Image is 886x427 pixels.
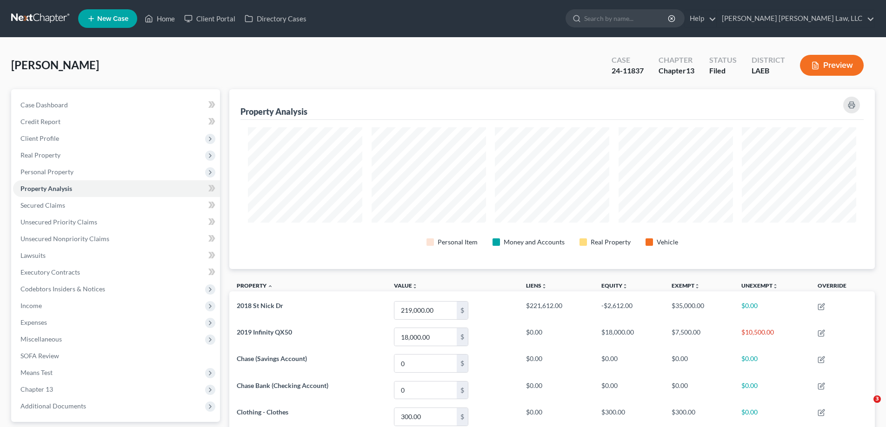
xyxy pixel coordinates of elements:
[752,55,785,66] div: District
[519,324,594,350] td: $0.00
[664,297,734,323] td: $35,000.00
[457,328,468,346] div: $
[20,402,86,410] span: Additional Documents
[20,151,60,159] span: Real Property
[20,184,72,192] span: Property Analysis
[672,282,700,289] a: Exemptunfold_more
[457,302,468,319] div: $
[664,377,734,403] td: $0.00
[752,66,785,76] div: LAEB
[519,297,594,323] td: $221,612.00
[237,408,288,416] span: Clothing - Clothes
[20,235,109,243] span: Unsecured Nonpriority Claims
[657,237,678,247] div: Vehicle
[237,381,328,389] span: Chase Bank (Checking Account)
[240,10,311,27] a: Directory Cases
[394,282,418,289] a: Valueunfold_more
[240,106,307,117] div: Property Analysis
[20,101,68,109] span: Case Dashboard
[267,283,273,289] i: expand_less
[394,381,457,399] input: 0.00
[734,377,810,403] td: $0.00
[13,230,220,247] a: Unsecured Nonpriority Claims
[457,381,468,399] div: $
[237,282,273,289] a: Property expand_less
[519,350,594,377] td: $0.00
[717,10,874,27] a: [PERSON_NAME] [PERSON_NAME] Law, LLC
[140,10,180,27] a: Home
[13,264,220,281] a: Executory Contracts
[13,97,220,113] a: Case Dashboard
[601,282,628,289] a: Equityunfold_more
[594,324,664,350] td: $18,000.00
[664,324,734,350] td: $7,500.00
[13,113,220,130] a: Credit Report
[20,168,73,176] span: Personal Property
[394,355,457,372] input: 0.00
[685,10,716,27] a: Help
[20,352,59,360] span: SOFA Review
[457,355,468,372] div: $
[659,66,694,76] div: Chapter
[20,268,80,276] span: Executory Contracts
[612,66,644,76] div: 24-11837
[734,297,810,323] td: $0.00
[526,282,547,289] a: Liensunfold_more
[741,282,778,289] a: Unexemptunfold_more
[13,197,220,214] a: Secured Claims
[773,283,778,289] i: unfold_more
[394,302,457,319] input: 0.00
[20,134,59,142] span: Client Profile
[20,285,105,293] span: Codebtors Insiders & Notices
[541,283,547,289] i: unfold_more
[13,348,220,364] a: SOFA Review
[13,247,220,264] a: Lawsuits
[594,377,664,403] td: $0.00
[20,218,97,226] span: Unsecured Priority Claims
[504,237,565,247] div: Money and Accounts
[854,395,877,418] iframe: Intercom live chat
[394,328,457,346] input: 0.00
[20,201,65,209] span: Secured Claims
[591,237,631,247] div: Real Property
[612,55,644,66] div: Case
[686,66,694,75] span: 13
[594,350,664,377] td: $0.00
[20,302,42,309] span: Income
[394,408,457,426] input: 0.00
[734,324,810,350] td: $10,500.00
[20,251,46,259] span: Lawsuits
[622,283,628,289] i: unfold_more
[734,350,810,377] td: $0.00
[594,297,664,323] td: -$2,612.00
[13,180,220,197] a: Property Analysis
[97,15,128,22] span: New Case
[20,335,62,343] span: Miscellaneous
[20,385,53,393] span: Chapter 13
[664,350,734,377] td: $0.00
[873,395,881,403] span: 3
[694,283,700,289] i: unfold_more
[20,318,47,326] span: Expenses
[11,58,99,72] span: [PERSON_NAME]
[237,328,292,336] span: 2019 Infinity QX50
[180,10,240,27] a: Client Portal
[709,55,737,66] div: Status
[13,214,220,230] a: Unsecured Priority Claims
[412,283,418,289] i: unfold_more
[800,55,864,76] button: Preview
[457,408,468,426] div: $
[810,276,875,297] th: Override
[438,237,478,247] div: Personal Item
[237,355,307,362] span: Chase (Savings Account)
[709,66,737,76] div: Filed
[584,10,669,27] input: Search by name...
[659,55,694,66] div: Chapter
[20,368,53,376] span: Means Test
[519,377,594,403] td: $0.00
[20,118,60,125] span: Credit Report
[237,302,283,309] span: 2018 St Nick Dr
